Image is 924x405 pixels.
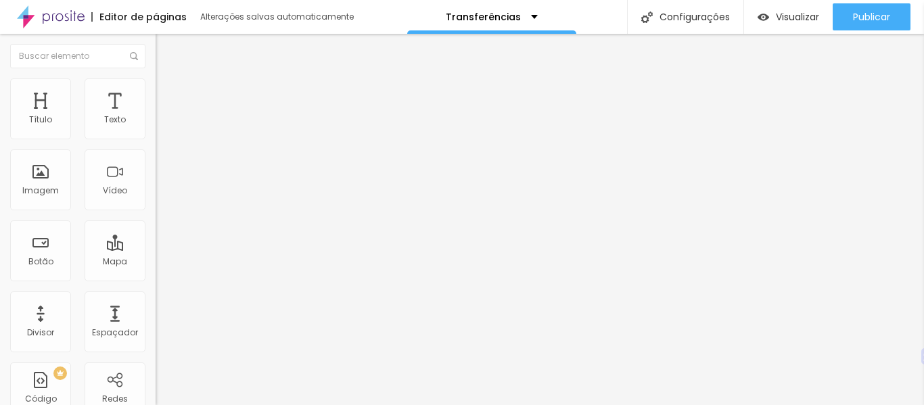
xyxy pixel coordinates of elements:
font: Editor de páginas [99,10,187,24]
button: Visualizar [744,3,833,30]
font: Imagem [22,185,59,196]
font: Configurações [660,10,730,24]
font: Publicar [853,10,890,24]
img: Ícone [130,52,138,60]
font: Transferências [446,10,521,24]
font: Título [29,114,52,125]
input: Buscar elemento [10,44,145,68]
button: Publicar [833,3,910,30]
font: Espaçador [92,327,138,338]
font: Vídeo [103,185,127,196]
font: Alterações salvas automaticamente [200,11,354,22]
font: Divisor [27,327,54,338]
img: Ícone [641,11,653,23]
font: Visualizar [776,10,819,24]
font: Texto [104,114,126,125]
font: Mapa [103,256,127,267]
iframe: Editor [156,34,924,405]
font: Botão [28,256,53,267]
img: view-1.svg [758,11,769,23]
